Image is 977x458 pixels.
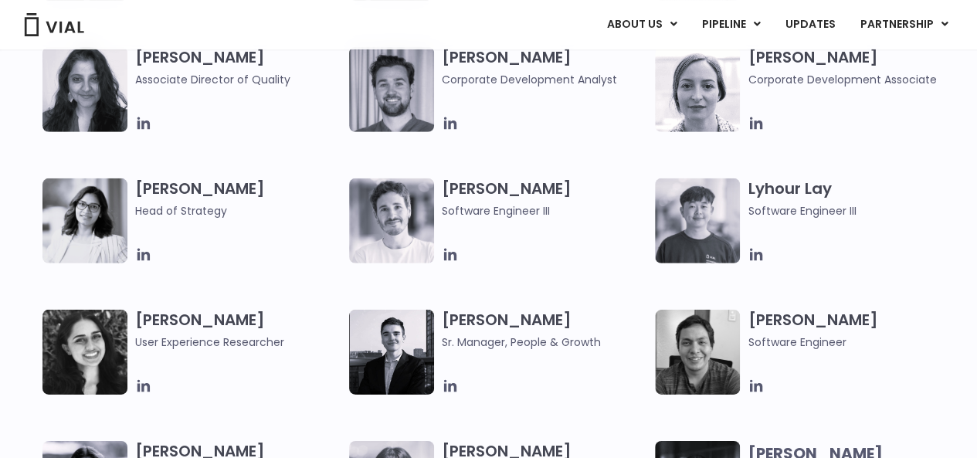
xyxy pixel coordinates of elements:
span: Associate Director of Quality [135,71,341,88]
h3: [PERSON_NAME] [748,310,954,351]
h3: [PERSON_NAME] [748,47,954,88]
span: Corporate Development Analyst [442,71,648,88]
h3: [PERSON_NAME] [442,310,648,351]
a: ABOUT USMenu Toggle [595,12,689,38]
a: PARTNERSHIPMenu Toggle [848,12,961,38]
img: Ly [655,178,740,263]
span: Software Engineer III [442,202,648,219]
img: Headshot of smiling woman named Bhavika [42,47,127,132]
span: Sr. Manager, People & Growth [442,334,648,351]
h3: [PERSON_NAME] [442,47,648,88]
h3: Lyhour Lay [748,178,954,219]
img: Smiling man named Owen [349,310,434,395]
img: Headshot of smiling woman named Beatrice [655,47,740,132]
h3: [PERSON_NAME] [442,178,648,219]
img: A black and white photo of a man smiling, holding a vial. [655,310,740,395]
a: UPDATES [773,12,847,38]
span: Software Engineer [748,334,954,351]
img: Image of smiling man named Thomas [349,47,434,132]
img: Mehtab Bhinder [42,310,127,395]
span: Software Engineer III [748,202,954,219]
h3: [PERSON_NAME] [135,310,341,351]
h3: [PERSON_NAME] [135,47,341,88]
span: Head of Strategy [135,202,341,219]
h3: [PERSON_NAME] [135,178,341,219]
img: Headshot of smiling man named Fran [349,178,434,263]
span: User Experience Researcher [135,334,341,351]
a: PIPELINEMenu Toggle [690,12,772,38]
span: Corporate Development Associate [748,71,954,88]
img: Image of smiling woman named Pree [42,178,127,263]
img: Vial Logo [23,13,85,36]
